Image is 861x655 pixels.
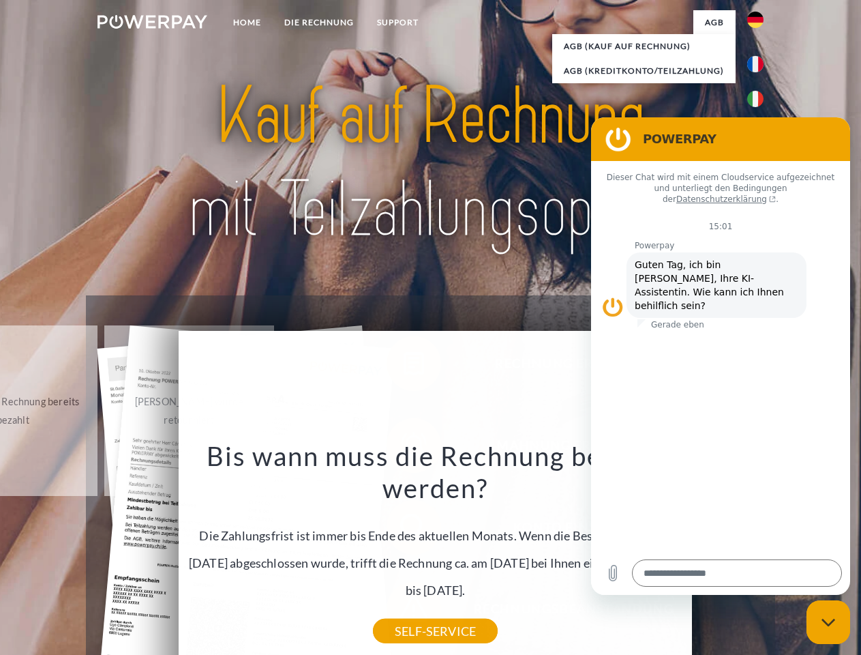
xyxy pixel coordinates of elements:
[693,10,736,35] a: agb
[187,439,684,631] div: Die Zahlungsfrist ist immer bis Ende des aktuellen Monats. Wenn die Bestellung z.B. am [DATE] abg...
[806,600,850,644] iframe: Schaltfläche zum Öffnen des Messaging-Fensters; Konversation läuft
[97,15,207,29] img: logo-powerpay-white.svg
[187,439,684,505] h3: Bis wann muss die Rechnung bezahlt werden?
[273,10,365,35] a: DIE RECHNUNG
[747,91,764,107] img: it
[552,59,736,83] a: AGB (Kreditkonto/Teilzahlung)
[747,12,764,28] img: de
[130,65,731,261] img: title-powerpay_de.svg
[365,10,430,35] a: SUPPORT
[591,117,850,595] iframe: Messaging-Fenster
[373,619,498,643] a: SELF-SERVICE
[112,392,266,429] div: [PERSON_NAME] wurde retourniert
[552,34,736,59] a: AGB (Kauf auf Rechnung)
[222,10,273,35] a: Home
[747,56,764,72] img: fr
